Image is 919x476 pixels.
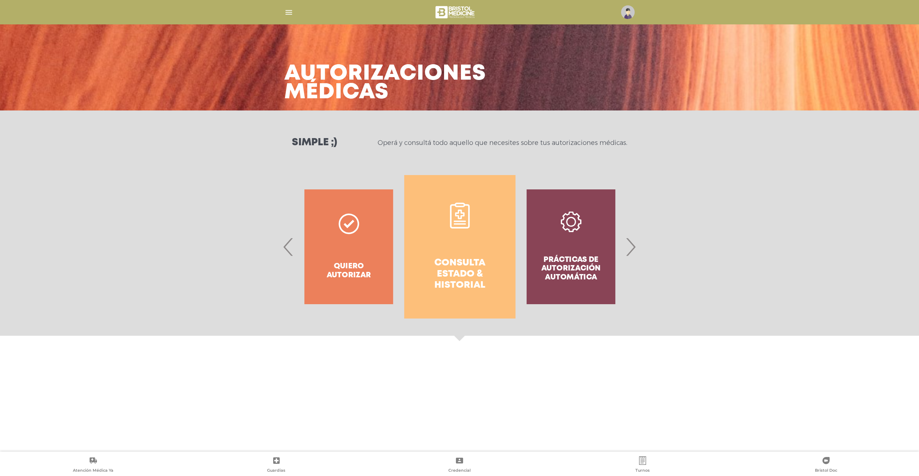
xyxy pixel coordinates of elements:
img: Cober_menu-lines-white.svg [284,8,293,17]
span: Turnos [635,468,650,474]
p: Operá y consultá todo aquello que necesites sobre tus autorizaciones médicas. [378,138,627,147]
a: Consulta estado & historial [404,175,515,319]
a: Turnos [551,456,734,475]
span: Previous [281,227,295,266]
span: Bristol Doc [815,468,837,474]
span: Guardias [267,468,285,474]
a: Bristol Doc [734,456,918,475]
span: Atención Médica Ya [73,468,113,474]
span: Credencial [448,468,471,474]
a: Credencial [368,456,551,475]
h3: Autorizaciones médicas [284,65,486,102]
h3: Simple ;) [292,138,337,148]
span: Next [624,227,638,266]
img: bristol-medicine-blanco.png [434,4,477,21]
img: profile-placeholder.svg [621,5,635,19]
h4: Consulta estado & historial [417,258,502,291]
a: Atención Médica Ya [1,456,185,475]
a: Guardias [185,456,368,475]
